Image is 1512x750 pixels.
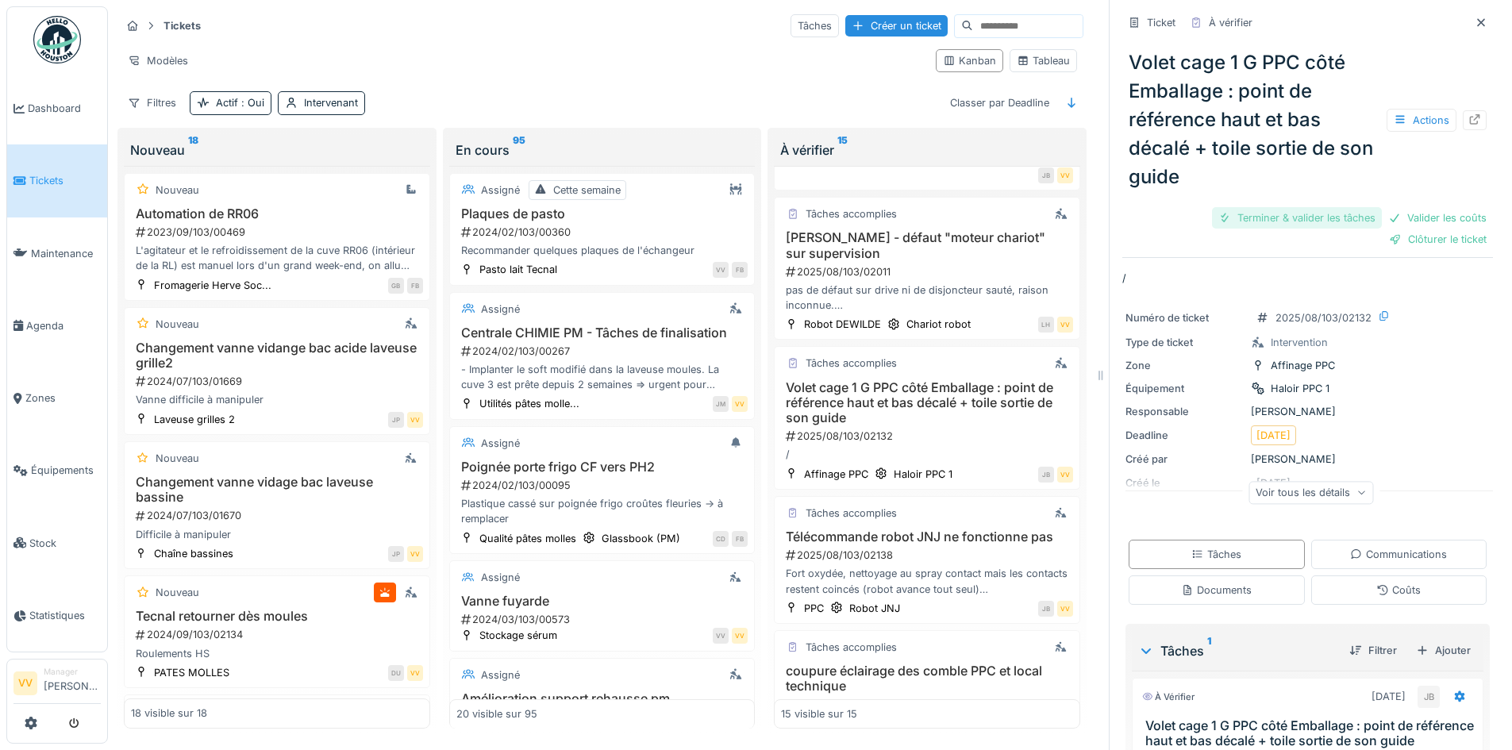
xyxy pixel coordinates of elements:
h3: Plaques de pasto [456,206,748,221]
div: 2025/08/103/02132 [784,429,1073,444]
div: JP [388,546,404,562]
div: Assigné [481,570,520,585]
div: VV [732,628,748,644]
div: Actions [1387,109,1456,132]
div: Ticket [1147,15,1175,30]
div: Tâches [791,14,839,37]
div: Assigné [481,183,520,198]
div: / [781,447,1073,462]
a: Statistiques [7,579,107,652]
div: Affinage PPC [1271,358,1335,373]
div: Kanban [943,53,996,68]
div: Stockage sérum [479,628,557,643]
div: Deadline [1125,428,1245,443]
div: Recommander quelques plaques de l'échangeur [456,243,748,258]
strong: Tickets [157,18,207,33]
h3: Volet cage 1 G PPC côté Emballage : point de référence haut et bas décalé + toile sortie de son g... [1145,718,1476,748]
div: CD [713,531,729,547]
div: Affinage PPC [804,467,868,482]
a: Maintenance [7,217,107,290]
div: Fort oxydée, nettoyage au spray contact mais les contacts restent coincés (robot avance tout seul... [781,566,1073,596]
span: : Oui [238,97,264,109]
span: Maintenance [31,246,101,261]
div: [DATE] [1372,689,1406,704]
h3: [PERSON_NAME] - défaut "moteur chariot" sur supervision [781,230,1073,260]
div: Tâches accomplies [806,206,897,221]
span: Statistiques [29,608,101,623]
div: Tâches accomplies [806,640,897,655]
div: Volet cage 1 G PPC côté Emballage : point de référence haut et bas décalé + toile sortie de son g... [1122,42,1493,198]
div: Fromagerie Herve Soc... [154,278,271,293]
div: VV [713,628,729,644]
div: Communications [1350,547,1447,562]
div: Roulements HS [131,646,423,661]
div: À vérifier [1142,690,1195,704]
span: Zones [25,390,101,406]
div: À vérifier [1209,15,1252,30]
div: PPC [804,601,824,616]
div: Assigné [481,436,520,451]
div: DU [388,665,404,681]
div: VV [407,665,423,681]
div: Tâches [1138,641,1337,660]
a: Dashboard [7,72,107,144]
div: Classer par Deadline [943,91,1056,114]
div: Tâches accomplies [806,506,897,521]
h3: Automation de RR06 [131,206,423,221]
div: - Implanter le soft modifié dans la laveuse moules. La cuve 3 est prête depuis 2 semaines => urge... [456,362,748,392]
sup: 1 [1207,641,1211,660]
div: Nouveau [156,317,199,332]
div: pas de défaut sur drive ni de disjoncteur sauté, raison inconnue. Vider une pile à la main, aller... [781,283,1073,313]
div: Robot DEWILDE [804,317,881,332]
a: Stock [7,507,107,579]
div: 2024/09/103/02134 [134,627,423,642]
div: Intervention [1271,335,1328,350]
div: Nouveau [156,183,199,198]
div: Utilités pâtes molle... [479,396,579,411]
div: JB [1038,467,1054,483]
h3: Amélioration support rehausse pm [456,691,748,706]
h3: Télécommande robot JNJ ne fonctionne pas [781,529,1073,544]
div: Documents [1181,583,1252,598]
div: Responsable [1125,404,1245,419]
div: FB [732,262,748,278]
h3: Centrale CHIMIE PM - Tâches de finalisation [456,325,748,340]
div: FB [407,278,423,294]
div: 2024/02/103/00267 [460,344,748,359]
div: Coûts [1376,583,1421,598]
div: 15 visible sur 15 [781,706,857,721]
sup: 95 [513,140,525,160]
div: JB [1418,686,1440,708]
div: Valider les coûts [1382,207,1493,229]
div: Voir tous les détails [1248,481,1373,504]
h3: Volet cage 1 G PPC côté Emballage : point de référence haut et bas décalé + toile sortie de son g... [781,380,1073,426]
div: Nouveau [130,140,424,160]
div: JM [713,396,729,412]
div: 2024/07/103/01669 [134,374,423,389]
li: VV [13,671,37,695]
div: [DATE] [1256,428,1291,443]
div: Zone [1125,358,1245,373]
div: Robot JNJ [849,601,900,616]
div: 2025/08/103/02011 [784,264,1073,279]
div: [PERSON_NAME] [1125,404,1490,419]
div: Ajouter [1410,640,1477,661]
div: Filtres [121,91,183,114]
div: Type de ticket [1125,335,1245,350]
div: L'agitateur et le refroidissement de la cuve RR06 (intérieur de la RL) est manuel lors d'un grand... [131,243,423,273]
div: Actif [216,95,264,110]
div: 2025/08/103/02184 [784,697,1073,712]
div: 2024/03/103/00573 [460,612,748,627]
span: Tickets [29,173,101,188]
div: [PERSON_NAME] [1125,452,1490,467]
div: Haloir PPC 1 [894,467,952,482]
div: VV [1057,317,1073,333]
div: Plastique cassé sur poignée frigo croûtes fleuries -> à remplacer [456,496,748,526]
a: Équipements [7,434,107,506]
div: PATES MOLLES [154,665,229,680]
div: 20 visible sur 95 [456,706,537,721]
div: 2024/02/103/00360 [460,225,748,240]
div: Nouveau [156,585,199,600]
span: Dashboard [28,101,101,116]
p: / [1122,271,1493,286]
